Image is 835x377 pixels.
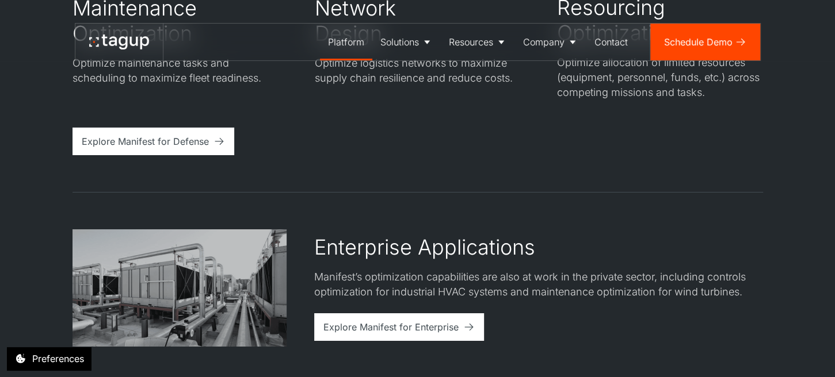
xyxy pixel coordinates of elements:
a: Solutions [372,24,441,60]
div: Explore Manifest for Enterprise [323,320,459,334]
a: Company [515,24,586,60]
div: Contact [594,35,628,49]
div: Enterprise Applications [314,235,763,260]
div: Company [523,35,565,49]
a: Resources [441,24,515,60]
p: Optimize logistics networks to maximize supply chain resilience and reduce costs. [315,56,520,86]
a: Contact [586,24,636,60]
div: Platform [328,35,364,49]
div: Solutions [380,35,419,49]
p: Optimize maintenance tasks and scheduling to maximize fleet readiness. [73,56,278,86]
div: Preferences [32,352,84,366]
a: Platform [320,24,372,60]
div: Explore Manifest for Defense [82,134,209,148]
a: Schedule Demo [650,24,760,60]
a: Explore Manifest for Defense [73,128,234,155]
a: Explore Manifest for Enterprise [314,313,484,341]
div: Schedule Demo [664,35,733,49]
div: Resources [449,35,493,49]
p: Optimize allocation of limited resources (equipment, personnel, funds, etc.) across competing mis... [557,55,762,100]
div: Manifest’s optimization capabilities are also at work in the private sector, including controls o... [314,270,763,299]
